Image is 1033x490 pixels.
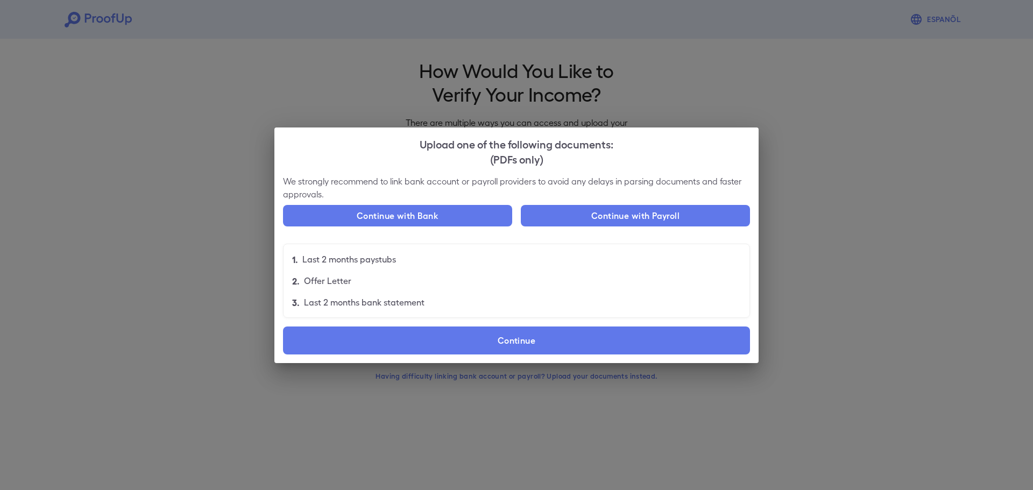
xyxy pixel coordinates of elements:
p: We strongly recommend to link bank account or payroll providers to avoid any delays in parsing do... [283,175,750,201]
p: Last 2 months paystubs [302,253,396,266]
p: Offer Letter [304,274,351,287]
h2: Upload one of the following documents: [274,127,759,175]
button: Continue with Bank [283,205,512,226]
p: Last 2 months bank statement [304,296,424,309]
p: 3. [292,296,300,309]
div: (PDFs only) [283,151,750,166]
p: 2. [292,274,300,287]
p: 1. [292,253,298,266]
button: Continue with Payroll [521,205,750,226]
label: Continue [283,326,750,354]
